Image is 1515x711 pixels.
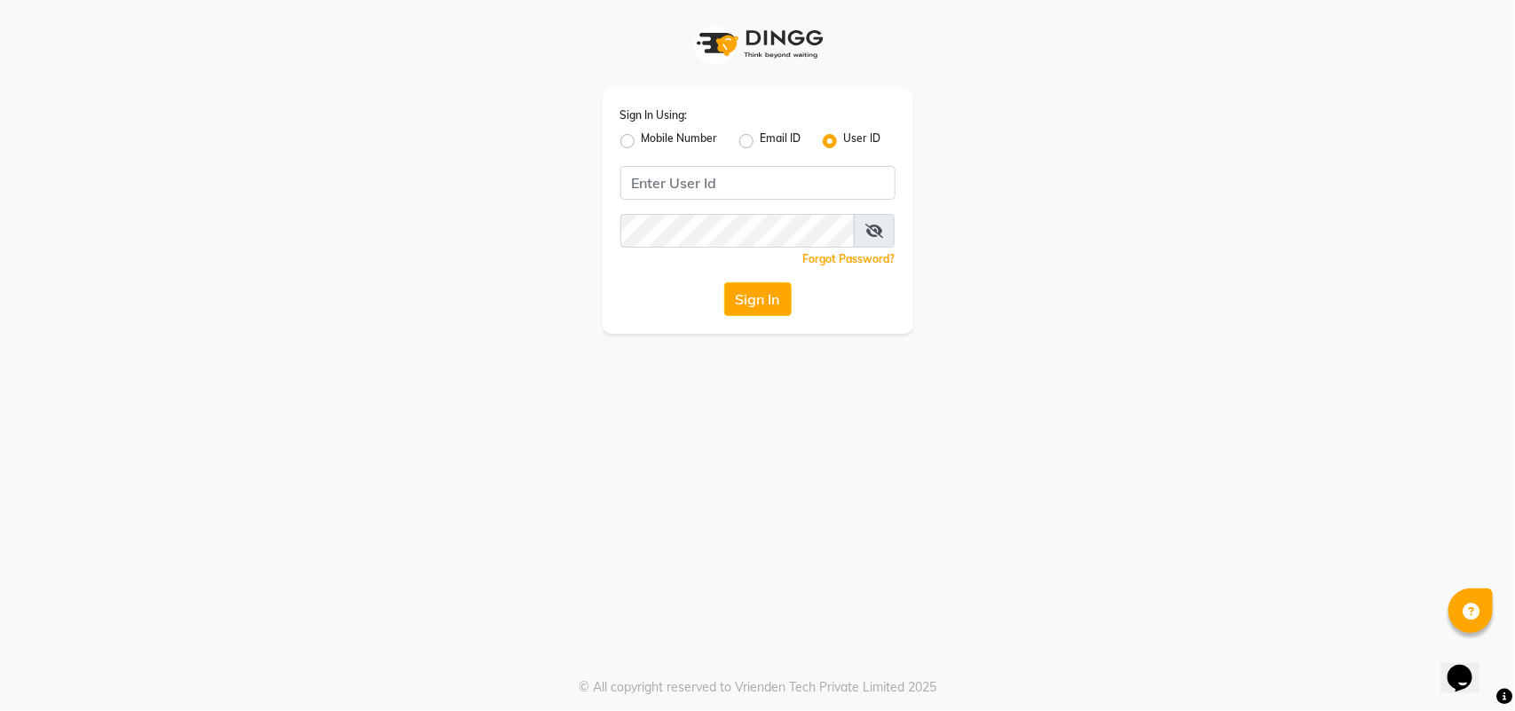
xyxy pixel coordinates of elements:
[761,130,801,152] label: Email ID
[687,18,829,70] img: logo1.svg
[620,107,688,123] label: Sign In Using:
[642,130,718,152] label: Mobile Number
[724,282,792,316] button: Sign In
[620,214,855,248] input: Username
[620,166,896,200] input: Username
[844,130,881,152] label: User ID
[1440,640,1497,693] iframe: chat widget
[803,252,896,265] a: Forgot Password?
